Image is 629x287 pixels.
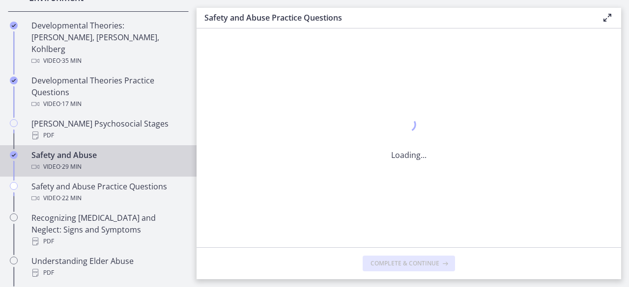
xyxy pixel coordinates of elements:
div: Video [31,55,185,67]
i: Completed [10,22,18,29]
div: Safety and Abuse Practice Questions [31,181,185,204]
div: Recognizing [MEDICAL_DATA] and Neglect: Signs and Symptoms [31,212,185,247]
span: · 35 min [60,55,82,67]
div: Video [31,98,185,110]
div: [PERSON_NAME] Psychosocial Stages [31,118,185,141]
div: PDF [31,130,185,141]
div: Video [31,192,185,204]
h3: Safety and Abuse Practice Questions [204,12,586,24]
i: Completed [10,151,18,159]
span: Complete & continue [371,260,439,267]
span: · 22 min [60,192,82,204]
p: Loading... [391,149,427,161]
div: Safety and Abuse [31,149,185,173]
span: · 29 min [60,161,82,173]
div: PDF [31,267,185,279]
button: Complete & continue [363,256,455,271]
div: PDF [31,235,185,247]
div: Developmental Theories: [PERSON_NAME], [PERSON_NAME], Kohlberg [31,20,185,67]
div: Developmental Theories Practice Questions [31,75,185,110]
div: Understanding Elder Abuse [31,255,185,279]
span: · 17 min [60,98,82,110]
i: Completed [10,77,18,84]
div: Video [31,161,185,173]
div: 1 [391,115,427,137]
